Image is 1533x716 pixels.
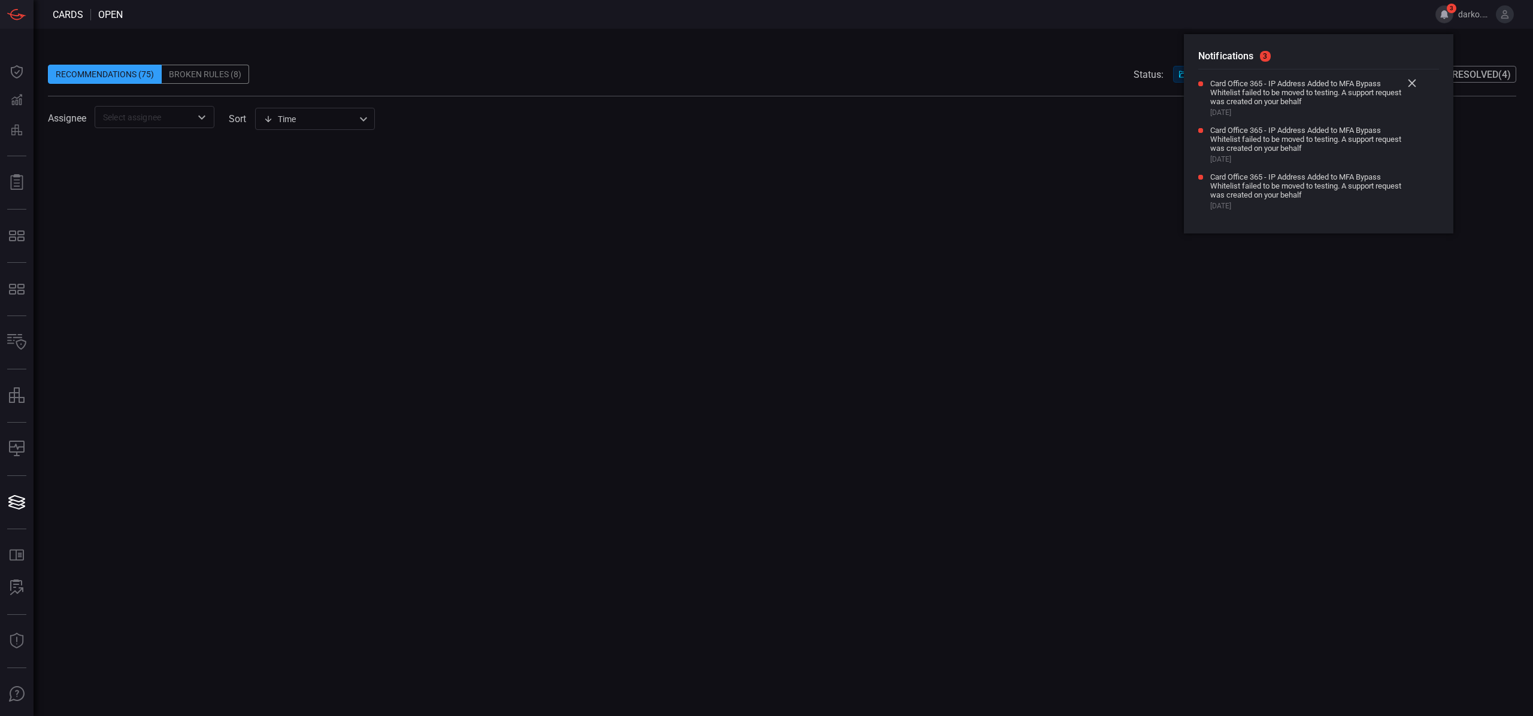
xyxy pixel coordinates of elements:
[98,9,123,20] span: open
[2,680,31,709] button: Ask Us A Question
[2,574,31,602] button: ALERT ANALYSIS
[2,222,31,250] button: MITRE - Exposures
[98,110,191,125] input: Select assignee
[2,541,31,570] button: Rule Catalog
[1452,69,1511,80] span: Resolved ( 4 )
[1210,202,1402,210] span: [DATE]
[53,9,83,20] span: Cards
[1173,66,1241,83] button: Open(58)
[2,488,31,517] button: Cards
[2,381,31,410] button: assets
[2,627,31,656] button: Threat Intelligence
[1432,66,1516,83] button: Resolved(4)
[1210,172,1402,199] span: Card Office 365 - IP Address Added to MFA Bypass Whitelist failed to be moved to testing. A suppo...
[263,113,356,125] div: Time
[1260,51,1271,62] span: 3
[1447,4,1456,13] span: 3
[1435,5,1453,23] button: 3
[2,86,31,115] button: Detections
[1134,69,1164,80] span: Status:
[1210,108,1402,117] span: [DATE]
[2,57,31,86] button: Dashboard
[1210,126,1402,153] span: Card Office 365 - IP Address Added to MFA Bypass Whitelist failed to be moved to testing. A suppo...
[1210,155,1402,163] span: [DATE]
[2,328,31,357] button: Inventory
[2,168,31,197] button: Reports
[162,65,249,84] div: Broken Rules (8)
[1198,48,1439,69] h2: Notifications
[2,435,31,463] button: Compliance Monitoring
[1458,10,1491,19] span: darko.blagojevic
[2,275,31,304] button: MITRE - Detection Posture
[48,113,86,124] span: Assignee
[229,113,246,125] label: sort
[48,65,162,84] div: Recommendations (75)
[2,115,31,144] button: Preventions
[193,109,210,126] button: Open
[1210,79,1402,106] span: Card Office 365 - IP Address Added to MFA Bypass Whitelist failed to be moved to testing. A suppo...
